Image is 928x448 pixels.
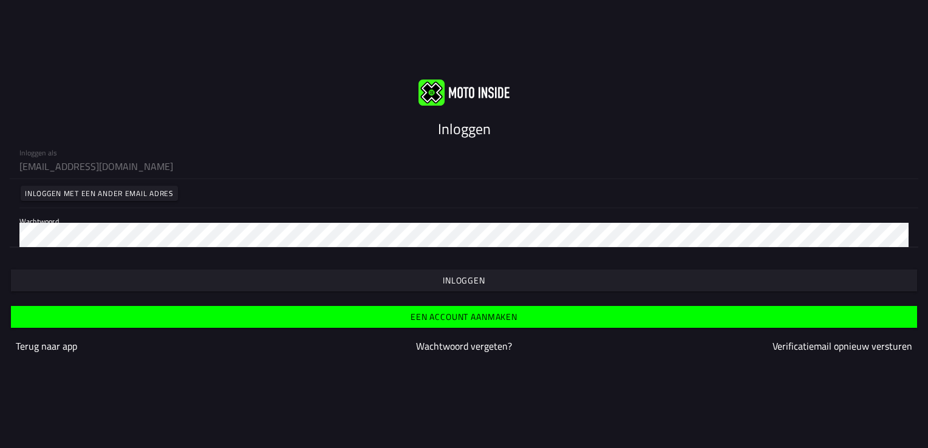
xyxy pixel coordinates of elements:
[773,339,912,353] a: Verificatiemail opnieuw versturen
[443,276,485,285] ion-text: Inloggen
[11,306,917,328] ion-button: Een account aanmaken
[21,186,178,201] ion-button: Inloggen met een ander email adres
[416,339,512,353] a: Wachtwoord vergeten?
[16,339,77,353] a: Terug naar app
[438,118,491,140] ion-text: Inloggen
